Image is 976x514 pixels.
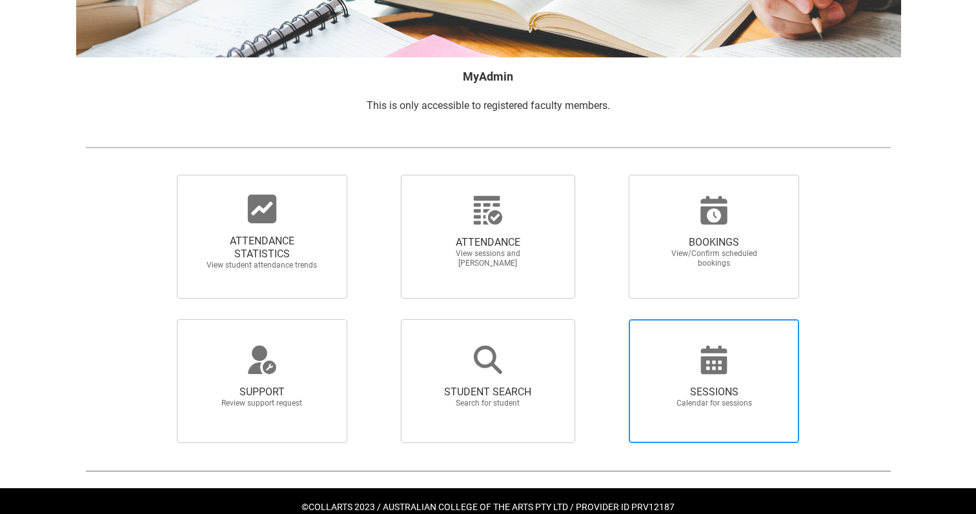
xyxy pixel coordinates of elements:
span: SESSIONS [657,386,771,399]
span: STUDENT SEARCH [431,386,545,399]
span: ATTENDANCE [431,236,545,249]
span: ATTENDANCE STATISTICS [205,235,319,261]
span: Calendar for sessions [657,399,771,408]
span: View sessions and [PERSON_NAME] [431,249,545,268]
span: SUPPORT [205,386,319,399]
span: Review support request [205,399,319,408]
span: BOOKINGS [657,236,771,249]
img: REDU_GREY_LINE [85,464,891,477]
h2: MyAdmin [85,68,891,85]
span: This is only accessible to registered faculty members. [367,99,610,112]
span: View/Confirm scheduled bookings [657,249,771,268]
img: REDU_GREY_LINE [85,141,891,154]
span: Search for student [431,399,545,408]
span: View student attendance trends [205,261,319,270]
